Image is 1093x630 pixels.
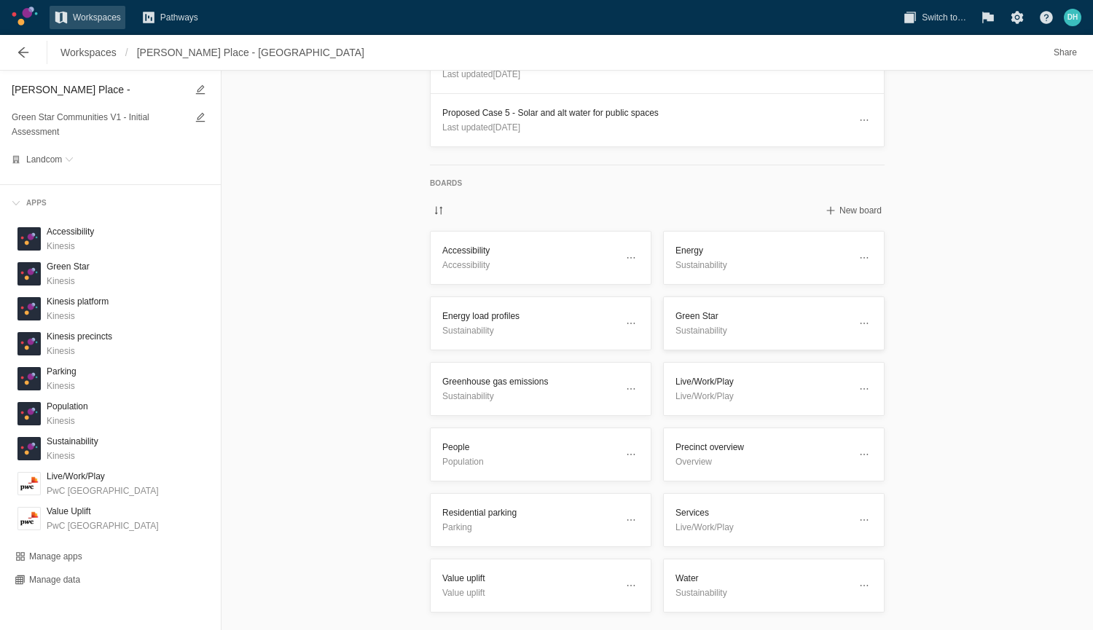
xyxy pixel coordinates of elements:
h3: Sustainability [47,434,98,449]
a: Workspaces [50,6,125,29]
a: Green StarSustainability [663,296,885,350]
p: Sustainability [675,323,849,338]
div: K [17,262,41,286]
p: Kinesis [47,309,109,323]
h3: Parking [47,364,77,379]
a: Value upliftValue uplift [430,559,651,613]
h3: People [442,440,616,454]
div: Apps [20,197,47,210]
h3: Accessibility [47,224,94,239]
div: KKinesis logoGreen StarKinesis [12,256,209,291]
span: Share [1054,45,1077,60]
div: K [17,437,41,460]
h3: Value uplift [442,571,616,586]
span: Manage data [29,574,80,586]
div: K [17,367,41,390]
h3: Precinct overview [675,440,849,454]
a: Residential parkingParking [430,493,651,547]
p: Accessibility [442,258,616,272]
nav: Breadcrumb [56,41,369,64]
h3: Green Star [675,309,849,323]
p: Live/Work/Play [675,520,849,535]
div: K [17,332,41,355]
div: KKinesis logoParkingKinesis [12,361,209,396]
h3: Kinesis precincts [47,329,112,344]
div: K [17,402,41,425]
p: PwC [GEOGRAPHIC_DATA] [47,484,159,498]
a: AccessibilityAccessibility [430,231,651,285]
h3: Green Star [47,259,90,274]
a: Energy load profilesSustainability [430,296,651,350]
span: Switch to… [922,10,966,25]
span: / [121,41,133,64]
h3: Water [675,571,849,586]
a: WaterSustainability [663,559,885,613]
h3: Accessibility [442,243,616,258]
div: P [17,472,41,495]
div: KKinesis logoKinesis platformKinesis [12,291,209,326]
button: Share [1049,41,1081,64]
h3: Proposed Case 5 - Solar and alt water for public spaces [442,106,849,120]
span: Last updated [DATE] [442,69,520,79]
a: EnergySustainability [663,231,885,285]
div: P [17,507,41,530]
button: Switch to… [898,6,971,29]
span: Last updated [DATE] [442,122,520,133]
span: Landcom [26,155,62,164]
h3: Residential parking [442,505,616,520]
div: Apps [6,191,215,216]
p: Overview [675,454,849,469]
h3: Services [675,505,849,520]
div: KKinesis logoPopulationKinesis [12,396,209,431]
div: Manage apps [29,551,82,562]
div: KKinesis logoAccessibilityKinesis [12,221,209,256]
a: Proposed Case 5 - Solar and alt water for public spacesLast updated[DATE] [430,93,885,147]
p: Sustainability [442,323,616,338]
p: Sustainability [675,258,849,272]
p: Sustainability [442,389,616,403]
p: Kinesis [47,239,94,253]
p: Kinesis [47,344,112,358]
a: ServicesLive/Work/Play [663,493,885,547]
p: Kinesis [47,414,88,428]
textarea: [PERSON_NAME] Place - [GEOGRAPHIC_DATA] [12,81,186,98]
a: Pathways [137,6,203,29]
button: Landcom [26,152,74,167]
div: K [17,297,41,320]
h3: Population [47,399,88,414]
p: Kinesis [47,379,77,393]
a: PeoplePopulation [430,428,651,481]
h3: Kinesis platform [47,294,109,309]
div: K [17,227,41,251]
p: Kinesis [47,449,98,463]
h5: Boards [430,177,885,190]
span: Pathways [160,10,198,25]
h3: Value Uplift [47,504,159,519]
h3: Greenhouse gas emissions [442,374,616,389]
h3: Live/Work/Play [675,374,849,389]
button: Manage data [12,571,83,588]
div: KKinesis logoKinesis precinctsKinesis [12,326,209,361]
a: Workspaces [56,41,121,64]
a: [PERSON_NAME] Place - [GEOGRAPHIC_DATA] [133,41,369,64]
div: PPwC Australia logoLive/Work/PlayPwC [GEOGRAPHIC_DATA] [12,466,209,501]
div: KKinesis logoSustainabilityKinesis [12,431,209,466]
a: Greenhouse gas emissionsSustainability [430,362,651,416]
div: DH [1064,9,1081,26]
p: Value uplift [442,586,616,600]
p: Live/Work/Play [675,389,849,403]
p: Population [442,454,616,469]
span: [PERSON_NAME] Place - [GEOGRAPHIC_DATA] [137,45,364,60]
span: Workspaces [60,45,117,60]
p: PwC [GEOGRAPHIC_DATA] [47,519,159,533]
div: PPwC Australia logoValue UpliftPwC [GEOGRAPHIC_DATA] [12,501,209,536]
p: Sustainability [675,586,849,600]
h3: Energy load profiles [442,309,616,323]
p: Kinesis [47,274,90,288]
textarea: Green Star Communities V1 - Initial Assessment [12,109,186,141]
h3: Live/Work/Play [47,469,159,484]
p: Parking [442,520,616,535]
a: Precinct overviewOverview [663,428,885,481]
h3: Energy [675,243,849,258]
a: Live/Work/PlayLive/Work/Play [663,362,885,416]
